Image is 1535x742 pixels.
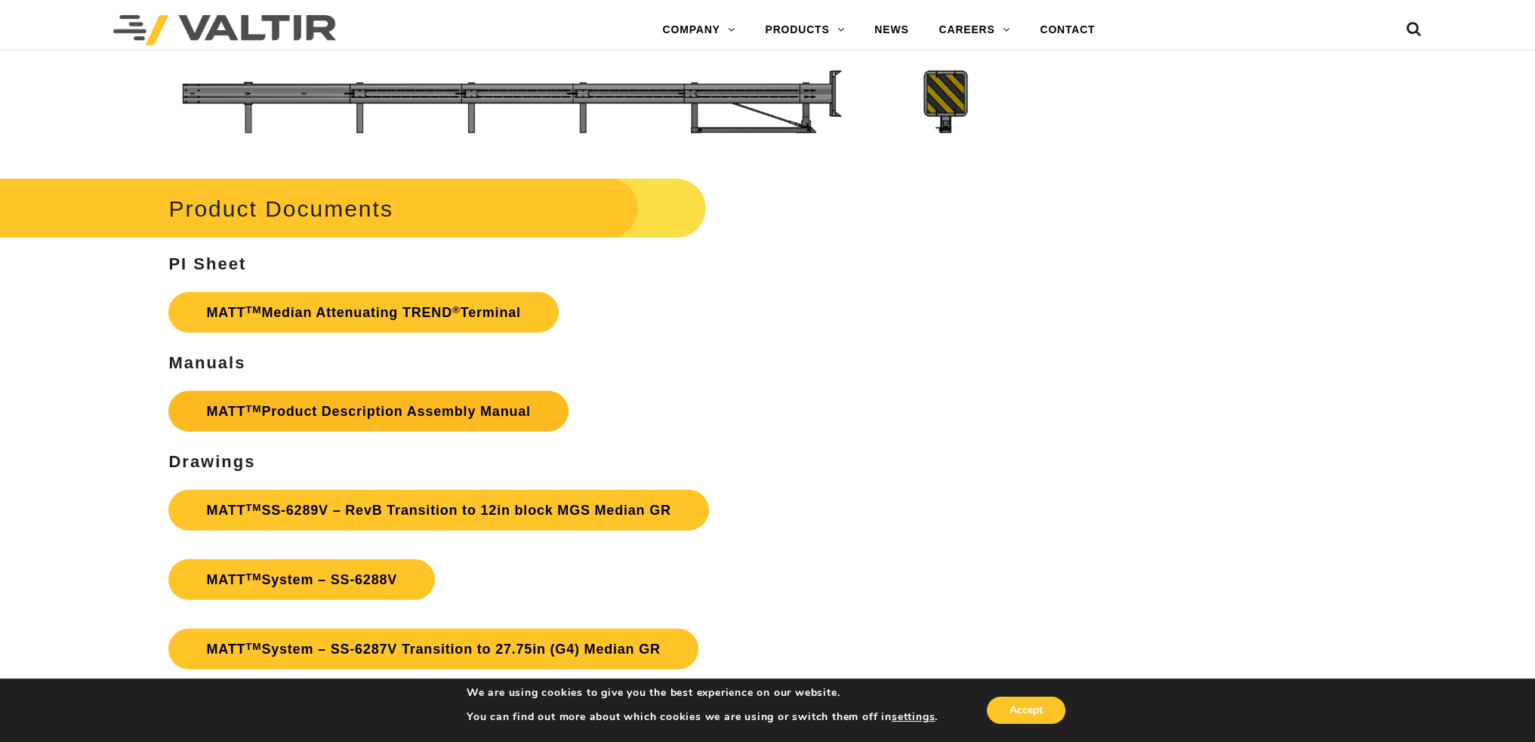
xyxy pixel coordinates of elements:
[168,629,698,670] a: MATTTMSystem – SS-6287V Transition to 27.75in (G4) Median GR
[452,304,461,316] sup: ®
[168,353,245,372] strong: Manuals
[750,15,859,45] a: PRODUCTS
[168,254,246,273] strong: PI Sheet
[168,559,435,600] a: MATTTMSystem – SS-6288V
[987,697,1065,724] button: Accept
[245,502,261,513] sup: TM
[892,710,935,724] button: settings
[245,641,261,652] sup: TM
[1025,15,1110,45] a: CONTACT
[245,403,261,414] sup: TM
[168,452,255,471] strong: Drawings
[168,292,558,333] a: MATTTMMedian Attenuating TREND®Terminal
[168,490,708,531] a: MATTTMSS-6289V – RevB Transition to 12in block MGS Median GR
[467,686,938,700] p: We are using cookies to give you the best experience on our website.
[923,15,1025,45] a: CAREERS
[648,15,751,45] a: COMPANY
[467,710,938,724] p: You can find out more about which cookies we are using or switch them off in .
[168,391,568,432] a: MATTTMProduct Description Assembly Manual
[245,571,261,583] sup: TM
[113,15,336,45] img: Valtir
[859,15,923,45] a: NEWS
[245,304,261,316] sup: TM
